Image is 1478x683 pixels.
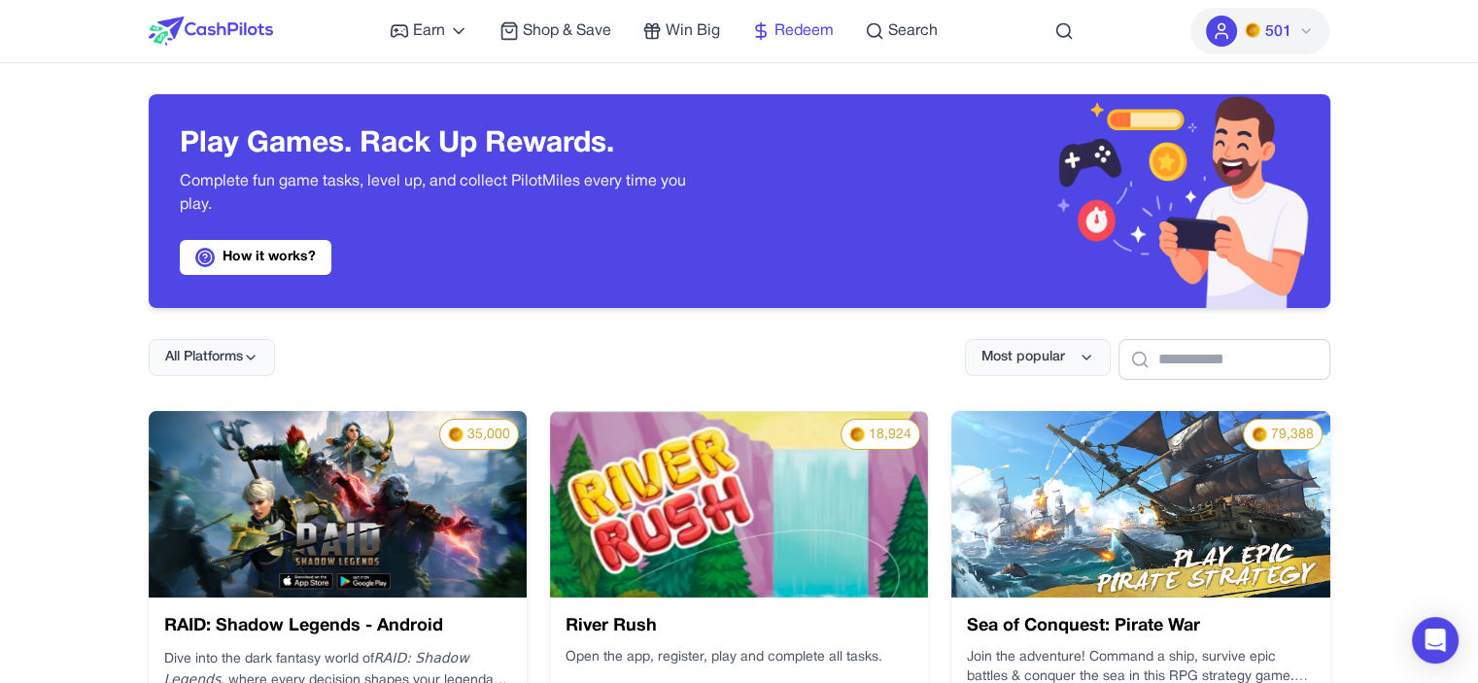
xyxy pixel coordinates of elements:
[981,348,1065,367] span: Most popular
[149,411,527,598] img: nRLw6yM7nDBu.webp
[869,426,911,445] span: 18,924
[180,127,708,162] h3: Play Games. Rack Up Rewards.
[774,19,834,43] span: Redeem
[888,19,938,43] span: Search
[149,17,273,46] img: CashPilots Logo
[523,19,611,43] span: Shop & Save
[566,613,912,640] h3: River Rush
[448,427,464,442] img: PMs
[1252,427,1267,442] img: PMs
[739,94,1330,308] img: Header decoration
[1190,8,1329,54] button: PMs501
[849,427,865,442] img: PMs
[180,170,708,217] p: Complete fun game tasks, level up, and collect PilotMiles every time you play.
[499,19,611,43] a: Shop & Save
[1245,22,1260,38] img: PMs
[666,19,720,43] span: Win Big
[149,339,275,376] button: All Platforms
[865,19,938,43] a: Search
[1271,426,1314,445] span: 79,388
[1412,617,1459,664] div: Open Intercom Messenger
[967,613,1314,640] h3: Sea of Conquest: Pirate War
[951,411,1329,598] img: 75fe42d1-c1a6-4a8c-8630-7b3dc285bdf3.jpg
[642,19,720,43] a: Win Big
[390,19,468,43] a: Earn
[180,240,331,275] a: How it works?
[550,411,928,598] img: cd3c5e61-d88c-4c75-8e93-19b3db76cddd.webp
[165,348,243,367] span: All Platforms
[1264,20,1290,44] span: 501
[751,19,834,43] a: Redeem
[467,426,510,445] span: 35,000
[965,339,1111,376] button: Most popular
[413,19,445,43] span: Earn
[164,613,511,640] h3: RAID: Shadow Legends - Android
